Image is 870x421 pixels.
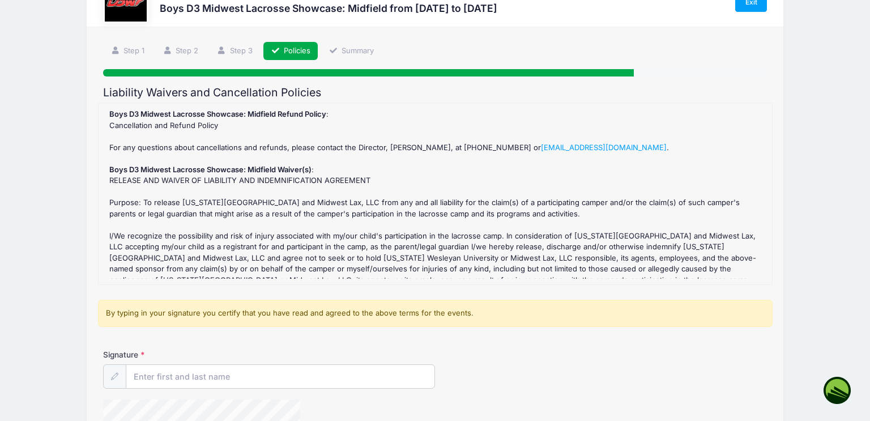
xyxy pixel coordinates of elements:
strong: Boys D3 Midwest Lacrosse Showcase: Midfield Waiver(s) [109,165,312,174]
input: Enter first and last name [126,364,435,389]
strong: Boys D3 Midwest Lacrosse Showcase: Midfield Refund Policy [109,109,326,118]
div: : Cancellation and Refund Policy For any questions about cancellations and refunds, please contac... [104,109,766,279]
label: Signature [103,349,269,360]
h2: Liability Waivers and Cancellation Policies [103,86,767,99]
a: Step 1 [103,42,152,61]
a: Step 2 [156,42,206,61]
h3: Boys D3 Midwest Lacrosse Showcase: Midfield from [DATE] to [DATE] [160,2,497,14]
div: By typing in your signature you certify that you have read and agreed to the above terms for the ... [98,300,773,327]
a: Step 3 [210,42,260,61]
a: [EMAIL_ADDRESS][DOMAIN_NAME] [541,143,667,152]
a: Policies [263,42,318,61]
a: Summary [321,42,381,61]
